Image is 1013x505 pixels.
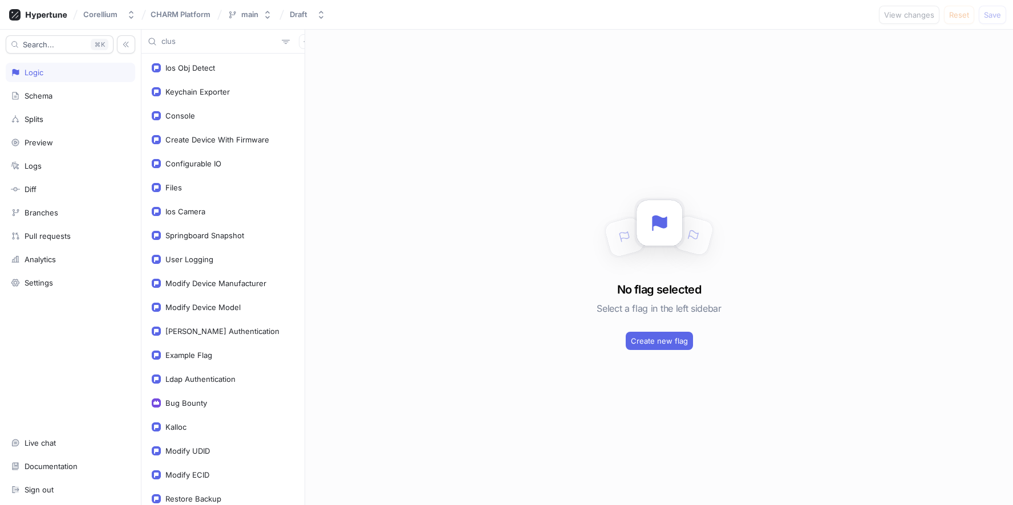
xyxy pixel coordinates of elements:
div: Settings [25,278,53,287]
div: Files [165,183,182,192]
h3: No flag selected [617,281,701,298]
div: main [241,10,258,19]
a: Documentation [6,457,135,476]
span: View changes [884,11,934,18]
div: Logic [25,68,43,77]
div: Modify UDID [165,446,210,455]
input: Search... [161,36,277,47]
div: Keychain Exporter [165,87,230,96]
div: K [91,39,108,50]
div: Preview [25,138,53,147]
div: Modify ECID [165,470,209,479]
span: CHARM Platform [151,10,210,18]
div: Bug Bounty [165,398,207,408]
div: Restore Backup [165,494,221,503]
div: Documentation [25,462,78,471]
div: Example Flag [165,351,212,360]
div: Draft [290,10,307,19]
span: Create new flag [631,337,688,344]
div: Ios Obj Detect [165,63,215,72]
button: Reset [944,6,974,24]
div: Ios Camera [165,207,205,216]
div: Live chat [25,438,56,447]
span: Reset [949,11,969,18]
div: Sign out [25,485,54,494]
span: Save [984,11,1001,18]
div: Analytics [25,255,56,264]
div: Branches [25,208,58,217]
div: Ldap Authentication [165,374,236,384]
h5: Select a flag in the left sidebar [597,298,721,319]
div: Modify Device Model [165,303,241,312]
div: Corellium [83,10,117,19]
div: User Logging [165,255,213,264]
button: Draft [285,5,330,24]
div: Schema [25,91,52,100]
button: main [223,5,277,24]
span: Search... [23,41,54,48]
div: Modify Device Manufacturer [165,279,266,288]
div: Splits [25,115,43,124]
button: Corellium [79,5,140,24]
div: Console [165,111,195,120]
div: Pull requests [25,231,71,241]
button: Create new flag [626,332,693,350]
div: Create Device With Firmware [165,135,269,144]
div: Kalloc [165,422,187,431]
div: Configurable IO [165,159,221,168]
div: Springboard Snapshot [165,231,244,240]
div: Diff [25,185,37,194]
div: [PERSON_NAME] Authentication [165,327,279,336]
button: Save [979,6,1006,24]
button: Search...K [6,35,114,54]
div: Logs [25,161,42,170]
button: View changes [879,6,939,24]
